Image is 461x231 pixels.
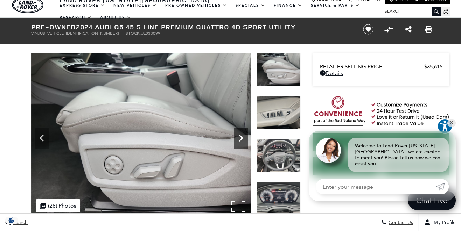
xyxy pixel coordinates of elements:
[39,31,119,36] span: [US_VEHICLE_IDENTIFICATION_NUMBER]
[387,219,413,225] span: Contact Us
[257,139,301,172] img: Used 2024 Brilliant Black Audi 45 S line Premium image 13
[31,22,76,31] strong: Pre-Owned
[405,25,412,34] a: Share this Pre-Owned 2024 Audi Q5 45 S line Premium quattro 4D Sport Utility
[348,138,449,172] div: Welcome to Land Rover [US_STATE][GEOGRAPHIC_DATA], we are excited to meet you! Please tell us how...
[431,219,456,225] span: My Profile
[31,23,351,31] h1: 2024 Audi Q5 45 S line Premium quattro 4D Sport Utility
[419,214,461,231] button: Open user profile menu
[437,118,453,134] button: Explore your accessibility options
[234,128,248,149] div: Next
[31,53,251,218] img: Used 2024 Brilliant Black Audi 45 S line Premium image 11
[316,138,341,163] img: Agent profile photo
[126,31,141,36] span: Stock:
[320,64,424,70] span: Retailer Selling Price
[424,64,442,70] span: $35,615
[4,217,20,224] section: Click to Open Cookie Consent Modal
[257,53,301,86] img: Used 2024 Brilliant Black Audi 45 S line Premium image 11
[36,199,80,212] div: (28) Photos
[257,96,301,129] img: Used 2024 Brilliant Black Audi 45 S line Premium image 12
[379,7,441,15] input: Search
[257,182,301,215] img: Used 2024 Brilliant Black Audi 45 S line Premium image 14
[383,24,394,35] button: Compare Vehicle
[436,179,449,194] a: Submit
[96,12,135,24] a: About Us
[55,12,96,24] a: Research
[320,64,442,70] a: Retailer Selling Price $35,615
[437,118,453,135] aside: Accessibility Help Desk
[425,25,432,34] a: Print this Pre-Owned 2024 Audi Q5 45 S line Premium quattro 4D Sport Utility
[35,128,49,149] div: Previous
[316,179,436,194] input: Enter your message
[320,70,442,77] a: Details
[4,217,20,224] img: Opt-Out Icon
[361,24,376,35] button: Save vehicle
[31,31,39,36] span: VIN:
[141,31,160,36] span: UL033099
